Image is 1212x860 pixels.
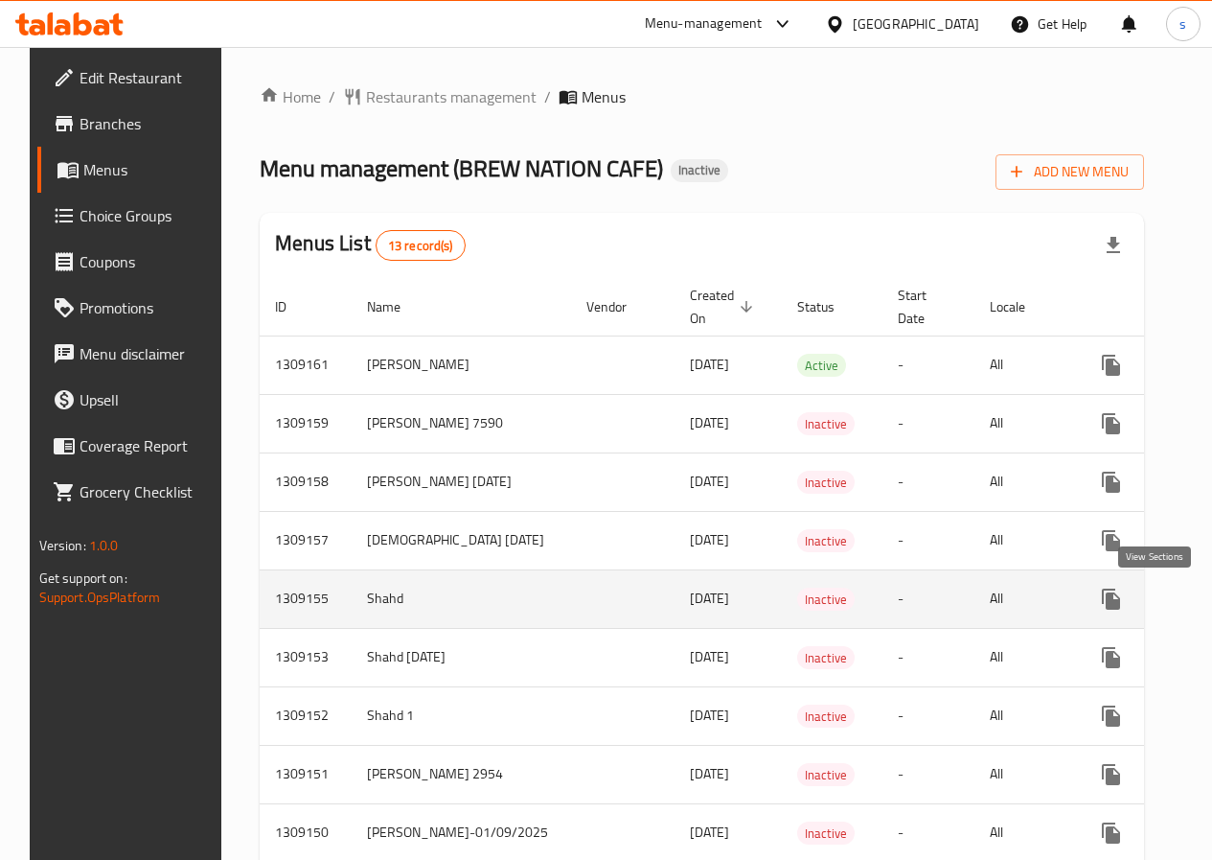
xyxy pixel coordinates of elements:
span: [DATE] [690,820,729,845]
td: All [974,336,1073,394]
a: Menus [37,147,232,193]
td: All [974,453,1073,511]
li: / [544,85,551,108]
a: Home [260,85,321,108]
td: 1309157 [260,511,352,569]
div: Inactive [797,412,855,435]
a: Coverage Report [37,423,232,469]
td: 1309158 [260,453,352,511]
button: more [1088,518,1134,564]
td: - [882,394,974,453]
span: Choice Groups [80,204,217,227]
span: Inactive [797,764,855,786]
td: Shahd [DATE] [352,628,571,686]
div: Inactive [671,159,728,182]
div: Export file [1090,222,1136,268]
span: [DATE] [690,527,729,552]
span: Add New Menu [1011,160,1129,184]
td: [PERSON_NAME] 7590 [352,394,571,453]
td: 1309151 [260,745,352,803]
span: Branches [80,112,217,135]
button: more [1088,635,1134,681]
div: [GEOGRAPHIC_DATA] [853,13,979,35]
button: Change Status [1134,752,1180,798]
a: Promotions [37,285,232,331]
span: Inactive [797,823,855,845]
span: [DATE] [690,703,729,728]
span: Promotions [80,296,217,319]
td: All [974,745,1073,803]
div: Menu-management [645,12,763,35]
button: more [1088,693,1134,739]
nav: breadcrumb [260,85,1144,108]
td: - [882,628,974,686]
td: - [882,745,974,803]
td: [PERSON_NAME] [DATE] [352,453,571,511]
span: Inactive [797,413,855,435]
button: more [1088,810,1134,856]
span: ID [275,295,311,318]
button: Change Status [1134,518,1180,564]
td: Shahd [352,569,571,628]
button: more [1088,342,1134,388]
td: 1309152 [260,686,352,745]
span: Menu management ( BREW NATION CAFE ) [260,147,663,190]
span: Active [797,355,846,377]
span: Grocery Checklist [80,480,217,503]
div: Total records count [376,230,466,261]
div: Inactive [797,705,855,728]
a: Upsell [37,377,232,423]
td: - [882,453,974,511]
span: [DATE] [690,586,729,611]
button: Change Status [1134,401,1180,447]
span: Locale [990,295,1050,318]
span: Created On [690,284,759,330]
a: Support.OpsPlatform [39,585,161,610]
span: Inactive [671,162,728,178]
span: Menu disclaimer [80,342,217,365]
td: [DEMOGRAPHIC_DATA] [DATE] [352,511,571,569]
span: Name [367,295,425,318]
div: Inactive [797,763,855,786]
button: more [1088,459,1134,505]
td: - [882,686,974,745]
span: Menus [582,85,626,108]
span: Inactive [797,589,855,611]
button: Change Status [1134,459,1180,505]
a: Choice Groups [37,193,232,239]
td: 1309159 [260,394,352,453]
span: [DATE] [690,410,729,435]
h2: Menus List [275,229,465,261]
button: Add New Menu [995,154,1144,190]
span: [DATE] [690,761,729,786]
td: All [974,628,1073,686]
span: Inactive [797,647,855,669]
span: 1.0.0 [89,533,119,558]
td: All [974,394,1073,453]
span: [DATE] [690,469,729,494]
a: Coupons [37,239,232,285]
div: Active [797,354,846,377]
td: All [974,511,1073,569]
span: Edit Restaurant [80,66,217,89]
a: Menu disclaimer [37,331,232,377]
span: [DATE] [690,352,729,377]
div: Inactive [797,822,855,845]
td: [PERSON_NAME] 2954 [352,745,571,803]
button: more [1088,576,1134,622]
span: Status [797,295,859,318]
span: Menus [83,158,217,181]
span: Coverage Report [80,434,217,457]
span: Coupons [80,250,217,273]
a: Restaurants management [343,85,537,108]
button: Change Status [1134,693,1180,739]
td: - [882,569,974,628]
span: Inactive [797,706,855,728]
span: Restaurants management [366,85,537,108]
a: Branches [37,101,232,147]
span: Inactive [797,472,855,494]
span: Version: [39,533,86,558]
td: 1309153 [260,628,352,686]
span: Get support on: [39,566,127,591]
button: Change Status [1134,810,1180,856]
